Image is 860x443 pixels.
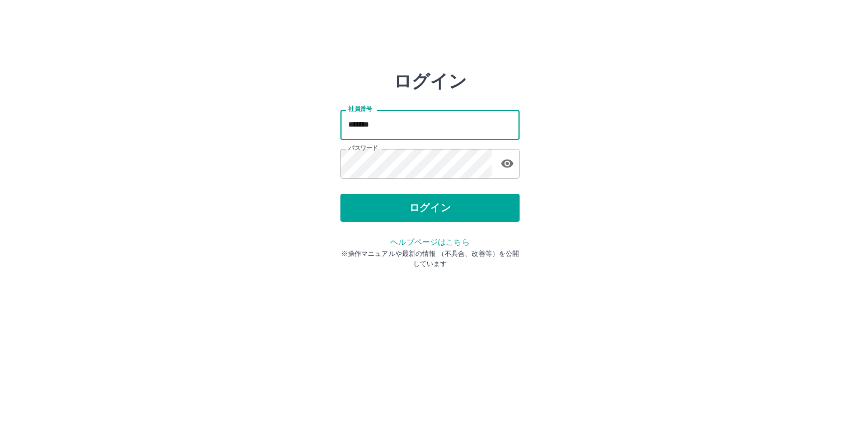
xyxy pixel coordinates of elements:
button: ログイン [340,194,520,222]
label: 社員番号 [348,105,372,113]
label: パスワード [348,144,378,152]
p: ※操作マニュアルや最新の情報 （不具合、改善等）を公開しています [340,249,520,269]
a: ヘルプページはこちら [390,237,469,246]
h2: ログイン [394,71,467,92]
